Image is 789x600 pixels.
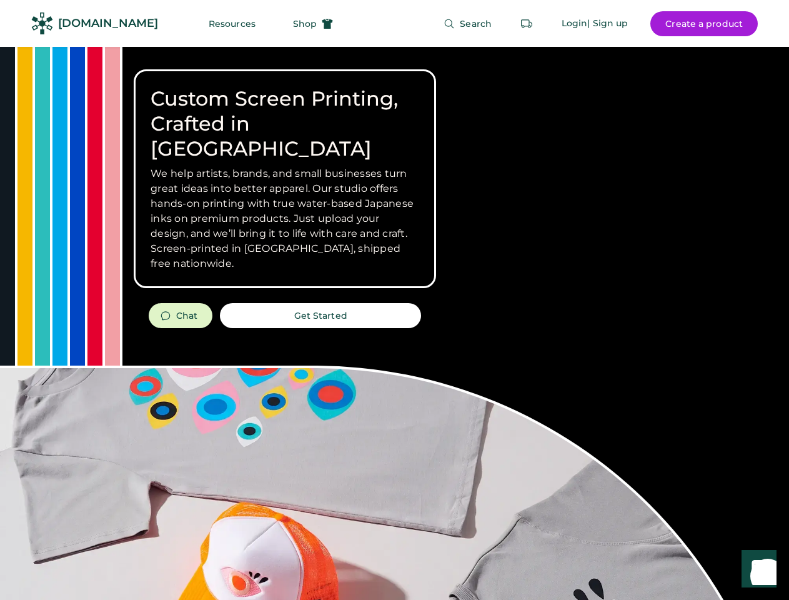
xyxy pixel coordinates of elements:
button: Search [429,11,507,36]
span: Shop [293,19,317,28]
button: Resources [194,11,270,36]
button: Create a product [650,11,758,36]
button: Chat [149,303,212,328]
div: | Sign up [587,17,628,30]
div: Login [562,17,588,30]
button: Get Started [220,303,421,328]
h1: Custom Screen Printing, Crafted in [GEOGRAPHIC_DATA] [151,86,419,161]
img: Rendered Logo - Screens [31,12,53,34]
h3: We help artists, brands, and small businesses turn great ideas into better apparel. Our studio of... [151,166,419,271]
button: Shop [278,11,348,36]
div: [DOMAIN_NAME] [58,16,158,31]
iframe: Front Chat [730,544,783,597]
span: Search [460,19,492,28]
button: Retrieve an order [514,11,539,36]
